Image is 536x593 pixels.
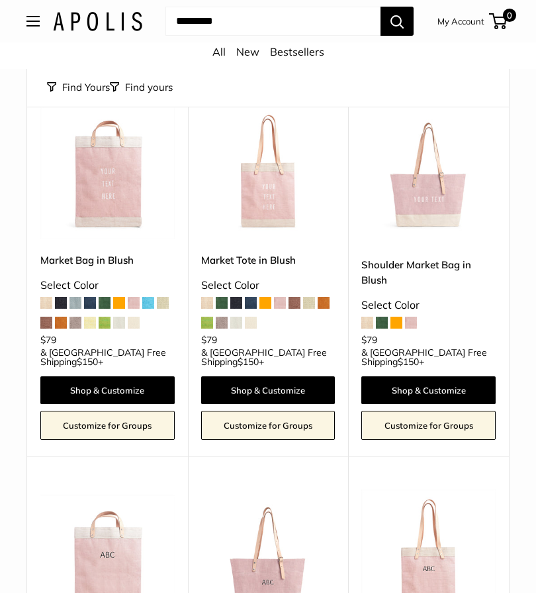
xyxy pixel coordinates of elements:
[201,335,217,347] span: $79
[110,78,173,97] button: Filter collection
[165,7,380,36] input: Search...
[53,12,142,31] img: Apolis
[47,78,110,97] button: Find Yours
[238,356,259,368] span: $150
[361,106,496,241] a: Shoulder Market Bag in BlushShoulder Market Bag in Blush
[361,258,496,289] a: Shoulder Market Bag in Blush
[40,106,175,241] img: description_Our first Blush Market Bag
[40,411,175,441] a: Customize for Groups
[361,296,496,316] div: Select Color
[201,106,335,241] img: Market Tote in Blush
[40,377,175,405] a: Shop & Customize
[40,349,175,367] span: & [GEOGRAPHIC_DATA] Free Shipping +
[40,276,175,296] div: Select Color
[361,377,496,405] a: Shop & Customize
[40,106,175,241] a: description_Our first Blush Market BagMarket Bag in Blush
[201,106,335,241] a: Market Tote in BlushMarket Tote in Blush
[437,13,484,29] a: My Account
[361,106,496,241] img: Shoulder Market Bag in Blush
[361,411,496,441] a: Customize for Groups
[212,45,226,58] a: All
[26,16,40,27] button: Open menu
[201,377,335,405] a: Shop & Customize
[40,335,56,347] span: $79
[361,335,377,347] span: $79
[270,45,324,58] a: Bestsellers
[201,276,335,296] div: Select Color
[201,349,335,367] span: & [GEOGRAPHIC_DATA] Free Shipping +
[236,45,259,58] a: New
[503,9,516,22] span: 0
[398,356,419,368] span: $150
[201,411,335,441] a: Customize for Groups
[77,356,98,368] span: $150
[201,253,335,268] a: Market Tote in Blush
[380,7,414,36] button: Search
[490,13,507,29] a: 0
[40,253,175,268] a: Market Bag in Blush
[361,349,496,367] span: & [GEOGRAPHIC_DATA] Free Shipping +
